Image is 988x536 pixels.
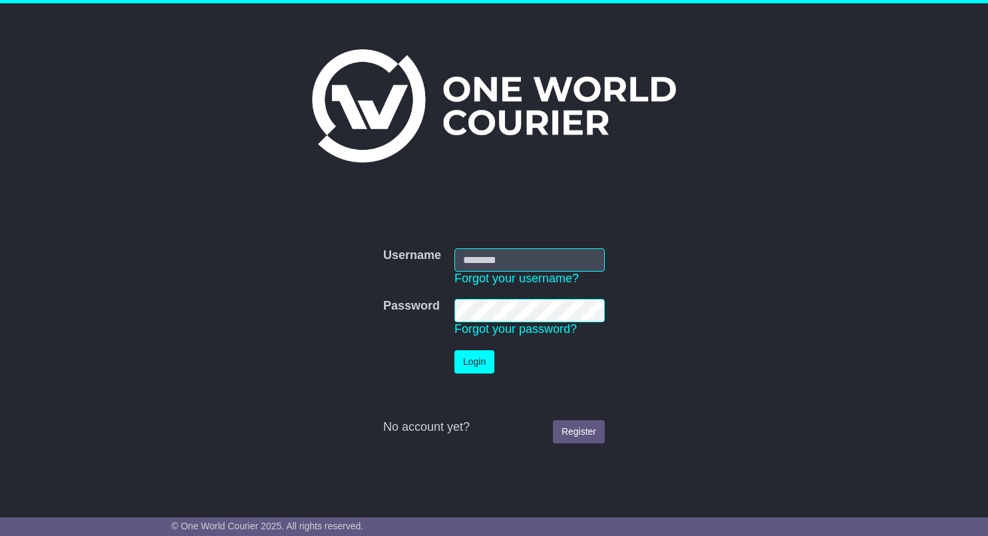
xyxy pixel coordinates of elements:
[172,521,364,531] span: © One World Courier 2025. All rights reserved.
[454,350,494,374] button: Login
[383,299,440,314] label: Password
[553,420,605,443] a: Register
[383,420,605,435] div: No account yet?
[383,248,441,263] label: Username
[454,272,579,285] a: Forgot your username?
[312,49,675,162] img: One World
[454,322,577,336] a: Forgot your password?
